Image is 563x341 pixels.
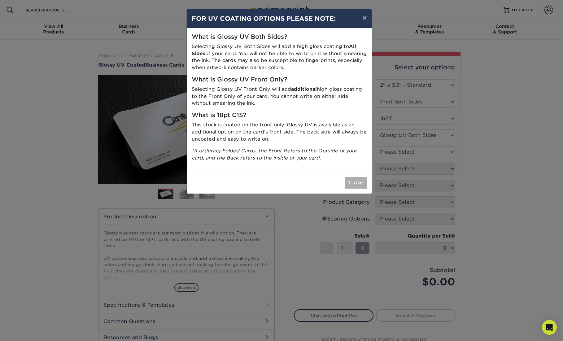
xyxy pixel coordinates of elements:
p: Selecting Glossy UV Front Only will add high gloss coating to the Front Only of your card. You ca... [192,86,367,107]
i: *If ordering Folded Cards, the Front Refers to the Outside of your card, and the Back refers to t... [192,148,357,161]
h5: What is 18pt C1S? [192,112,367,119]
h5: What is Glossy UV Both Sides? [192,33,367,41]
strong: All Sides [192,43,356,56]
h4: FOR UV COATING OPTIONS PLEASE NOTE: [192,14,367,23]
div: Open Intercom Messenger [542,320,557,335]
h5: What is Glossy UV Front Only? [192,76,367,83]
p: This stock is coated on the front only. Glossy UV is available as an additional option on the car... [192,121,367,142]
button: × [357,9,372,26]
p: Selecting Glossy UV Both Sides will add a high gloss coating to of your card. You will not be abl... [192,43,367,71]
strong: additional [291,86,317,92]
button: Close [345,177,367,189]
